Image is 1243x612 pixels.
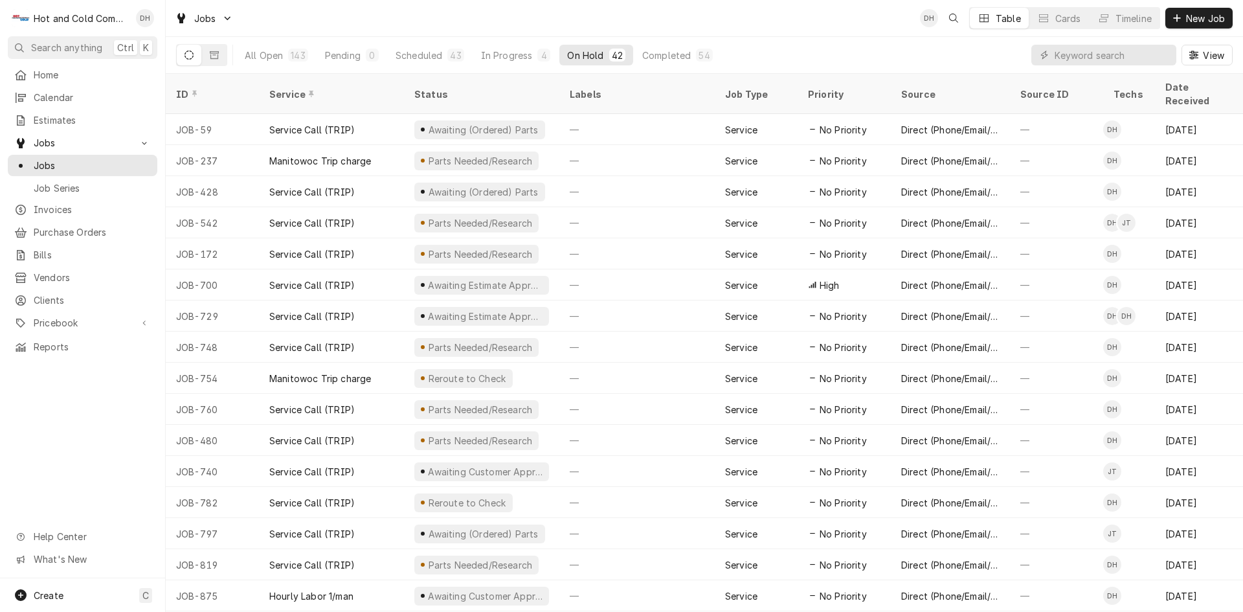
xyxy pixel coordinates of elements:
div: Service [725,372,757,385]
div: JOB-480 [166,425,259,456]
div: David Harris's Avatar [1103,276,1121,294]
span: Help Center [34,530,150,543]
div: Direct (Phone/Email/etc.) [901,247,1000,261]
span: Clients [34,293,151,307]
div: David Harris's Avatar [1103,152,1121,170]
div: H [12,9,30,27]
div: Service [725,434,757,448]
div: DH [136,9,154,27]
div: Service [725,496,757,510]
div: JOB-700 [166,269,259,300]
span: Pricebook [34,316,131,330]
div: Direct (Phone/Email/etc.) [901,310,1000,323]
div: Direct (Phone/Email/etc.) [901,527,1000,541]
span: New Job [1183,12,1227,25]
div: JOB-542 [166,207,259,238]
div: Parts Needed/Research [427,216,533,230]
div: Service [725,403,757,416]
div: JOB-59 [166,114,259,145]
div: All Open [245,49,283,62]
div: DH [1103,431,1121,449]
div: Direct (Phone/Email/etc.) [901,185,1000,199]
div: Awaiting Customer Approval [427,589,544,603]
span: No Priority [820,123,867,137]
div: JOB-748 [166,332,259,363]
a: Go to Pricebook [8,312,157,334]
div: Service [725,247,757,261]
div: DH [1103,120,1121,139]
div: — [559,456,715,487]
div: DH [1103,276,1121,294]
div: — [1010,114,1103,145]
div: Service [725,558,757,572]
div: — [1010,207,1103,238]
div: — [559,518,715,549]
div: Hot and Cold Commercial Kitchens, Inc. [34,12,129,25]
button: Search anythingCtrlK [8,36,157,59]
div: DH [1117,307,1136,325]
a: Clients [8,289,157,311]
div: Jason Thomason's Avatar [1103,525,1121,543]
div: Hourly Labor 1/man [269,589,353,603]
div: JOB-875 [166,580,259,611]
div: 143 [291,49,305,62]
div: Awaiting (Ordered) Parts [427,527,539,541]
div: — [1010,394,1103,425]
div: JOB-740 [166,456,259,487]
div: Service Call (TRIP) [269,247,355,261]
div: Service [725,123,757,137]
div: 43 [450,49,461,62]
div: Awaiting Customer Approval [427,465,544,479]
span: Job Series [34,181,151,195]
div: Service Call (TRIP) [269,434,355,448]
div: Direct (Phone/Email/etc.) [901,558,1000,572]
div: JOB-797 [166,518,259,549]
div: Awaiting (Ordered) Parts [427,185,539,199]
span: No Priority [820,527,867,541]
div: Service Call (TRIP) [269,185,355,199]
div: — [1010,580,1103,611]
span: No Priority [820,465,867,479]
div: — [1010,549,1103,580]
div: JOB-237 [166,145,259,176]
span: No Priority [820,372,867,385]
div: Service Call (TRIP) [269,341,355,354]
div: DH [1103,400,1121,418]
a: Invoices [8,199,157,220]
div: JOB-729 [166,300,259,332]
div: Service Call (TRIP) [269,278,355,292]
div: David Harris's Avatar [1103,120,1121,139]
div: 42 [612,49,623,62]
div: On Hold [567,49,603,62]
div: — [559,363,715,394]
a: Go to What's New [8,549,157,570]
div: — [559,425,715,456]
div: Reroute to Check [427,372,507,385]
div: David Harris's Avatar [1103,400,1121,418]
span: Reports [34,340,151,354]
div: Service [725,310,757,323]
div: Labels [570,87,704,101]
div: JOB-782 [166,487,259,518]
div: JOB-428 [166,176,259,207]
a: Bills [8,244,157,266]
span: No Priority [820,341,867,354]
div: — [559,549,715,580]
button: View [1181,45,1233,65]
div: Service [725,154,757,168]
button: Open search [943,8,964,28]
div: DH [1103,556,1121,574]
div: Daryl Harris's Avatar [920,9,938,27]
div: Parts Needed/Research [427,341,533,354]
span: Calendar [34,91,151,104]
a: Estimates [8,109,157,131]
span: No Priority [820,558,867,572]
a: Go to Help Center [8,526,157,547]
div: Status [414,87,546,101]
span: What's New [34,552,150,566]
span: Jobs [194,12,216,25]
div: David Harris's Avatar [1103,493,1121,512]
span: Search anything [31,41,102,54]
div: — [1010,238,1103,269]
div: DH [1103,369,1121,387]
